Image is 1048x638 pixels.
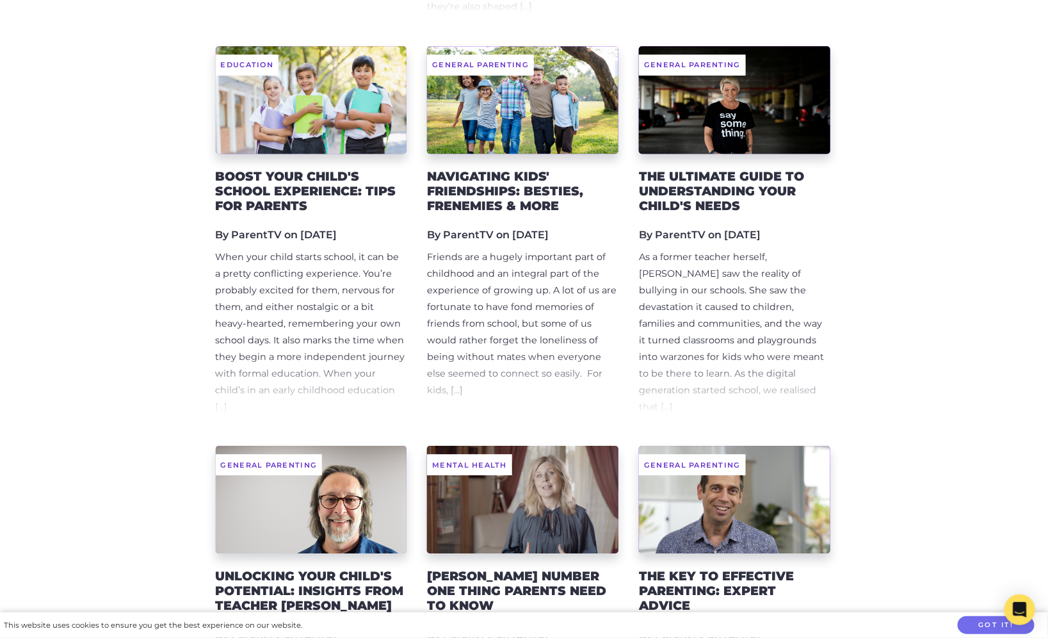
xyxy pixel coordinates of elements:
[639,46,830,415] a: General Parenting The Ultimate Guide to Understanding Your Child's Needs By ParentTV on [DATE] As...
[216,46,407,415] a: Education Boost Your Child's School Experience: Tips for Parents By ParentTV on [DATE] When your ...
[427,169,618,213] h2: Navigating Kids' Friendships: Besties, Frenemies & More
[1004,594,1035,625] div: Open Intercom Messenger
[639,169,830,213] h2: The Ultimate Guide to Understanding Your Child's Needs
[216,54,279,76] span: Education
[216,249,407,415] div: When your child starts school, it can be a pretty conflicting experience. You’re probably excited...
[958,616,1035,635] button: Got it!
[639,229,830,241] h5: By ParentTV on [DATE]
[216,569,407,613] h2: Unlocking Your Child's Potential: Insights from Teacher [PERSON_NAME]
[639,54,746,76] span: General Parenting
[427,229,618,241] h5: By ParentTV on [DATE]
[639,454,746,475] span: General Parenting
[427,249,618,398] div: Friends are a hugely important part of childhood and an integral part of the experience of growin...
[639,569,830,613] h2: The Key to Effective Parenting: Expert Advice
[427,54,534,76] span: General Parenting
[427,46,618,415] a: General Parenting Navigating Kids' Friendships: Besties, Frenemies & More By ParentTV on [DATE] F...
[216,169,407,213] h2: Boost Your Child's School Experience: Tips for Parents
[4,619,302,632] div: This website uses cookies to ensure you get the best experience on our website.
[216,454,323,475] span: General Parenting
[639,249,830,415] div: As a former teacher herself, [PERSON_NAME] saw the reality of bullying in our schools. She saw th...
[427,569,618,613] h2: [PERSON_NAME] NUMBER ONE thing parents need to know
[216,229,407,241] h5: By ParentTV on [DATE]
[427,454,512,475] span: Mental Health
